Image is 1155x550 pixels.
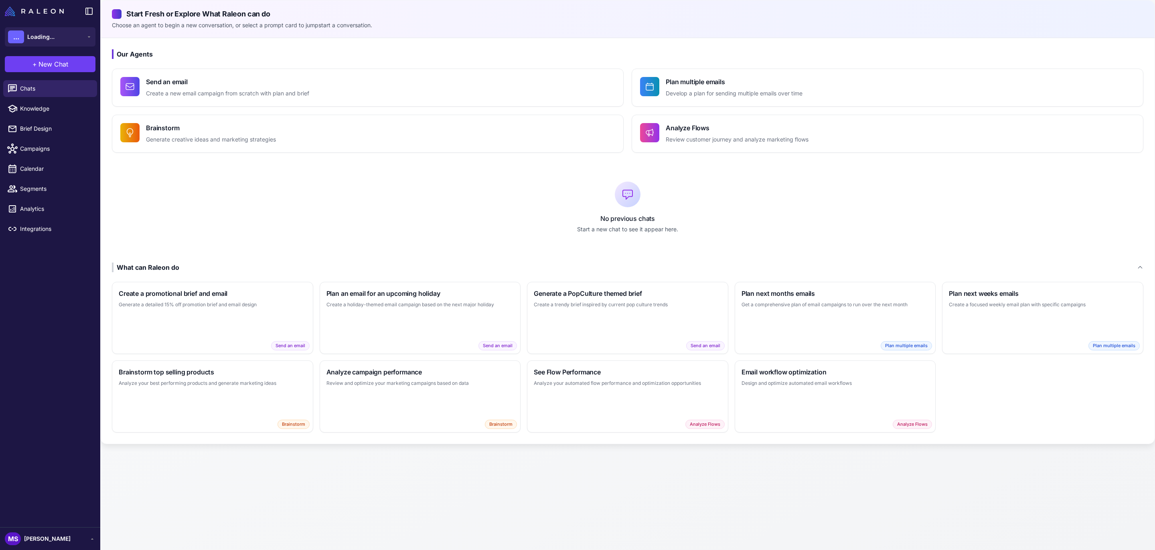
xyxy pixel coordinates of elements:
[146,123,276,133] h4: Brainstorm
[119,379,306,387] p: Analyze your best performing products and generate marketing ideas
[685,420,725,429] span: Analyze Flows
[112,360,313,433] button: Brainstorm top selling productsAnalyze your best performing products and generate marketing ideas...
[735,282,936,354] button: Plan next months emailsGet a comprehensive plan of email campaigns to run over the next monthPlan...
[666,77,802,87] h4: Plan multiple emails
[271,341,310,350] span: Send an email
[666,89,802,98] p: Develop a plan for sending multiple emails over time
[893,420,932,429] span: Analyze Flows
[20,84,91,93] span: Chats
[534,379,721,387] p: Analyze your automated flow performance and optimization opportunities
[478,341,517,350] span: Send an email
[326,379,514,387] p: Review and optimize your marketing campaigns based on data
[5,6,67,16] a: Raleon Logo
[112,49,1143,59] h3: Our Agents
[534,301,721,309] p: Create a trendy brief inspired by current pop culture trends
[3,100,97,117] a: Knowledge
[527,282,728,354] button: Generate a PopCulture themed briefCreate a trendy brief inspired by current pop culture trendsSen...
[5,27,95,47] button: ...Loading...
[278,420,310,429] span: Brainstorm
[119,301,306,309] p: Generate a detailed 15% off promotion brief and email design
[24,534,71,543] span: [PERSON_NAME]
[112,21,1143,30] p: Choose an agent to begin a new conversation, or select a prompt card to jumpstart a conversation.
[632,69,1143,107] button: Plan multiple emailsDevelop a plan for sending multiple emails over time
[3,80,97,97] a: Chats
[112,263,179,272] div: What can Raleon do
[949,289,1137,298] h3: Plan next weeks emails
[3,220,97,237] a: Integrations
[27,32,55,41] span: Loading...
[112,8,1143,19] h2: Start Fresh or Explore What Raleon can do
[735,360,936,433] button: Email workflow optimizationDesign and optimize automated email workflowsAnalyze Flows
[119,367,306,377] h3: Brainstorm top selling products
[320,282,521,354] button: Plan an email for an upcoming holidayCreate a holiday-themed email campaign based on the next maj...
[20,224,91,233] span: Integrations
[632,115,1143,153] button: Analyze FlowsReview customer journey and analyze marketing flows
[666,135,808,144] p: Review customer journey and analyze marketing flows
[534,289,721,298] h3: Generate a PopCulture themed brief
[3,200,97,217] a: Analytics
[32,59,37,69] span: +
[3,160,97,177] a: Calendar
[942,282,1143,354] button: Plan next weeks emailsCreate a focused weekly email plan with specific campaignsPlan multiple emails
[320,360,521,433] button: Analyze campaign performanceReview and optimize your marketing campaigns based on dataBrainstorm
[326,289,514,298] h3: Plan an email for an upcoming holiday
[20,144,91,153] span: Campaigns
[1088,341,1140,350] span: Plan multiple emails
[3,180,97,197] a: Segments
[326,301,514,309] p: Create a holiday-themed email campaign based on the next major holiday
[146,135,276,144] p: Generate creative ideas and marketing strategies
[112,214,1143,223] p: No previous chats
[527,360,728,433] button: See Flow PerformanceAnalyze your automated flow performance and optimization opportunitiesAnalyze...
[112,225,1143,234] p: Start a new chat to see it appear here.
[742,289,929,298] h3: Plan next months emails
[119,289,306,298] h3: Create a promotional brief and email
[3,120,97,137] a: Brief Design
[742,301,929,309] p: Get a comprehensive plan of email campaigns to run over the next month
[881,341,932,350] span: Plan multiple emails
[146,89,309,98] p: Create a new email campaign from scratch with plan and brief
[742,367,929,377] h3: Email workflow optimization
[949,301,1137,309] p: Create a focused weekly email plan with specific campaigns
[20,184,91,193] span: Segments
[534,367,721,377] h3: See Flow Performance
[20,104,91,113] span: Knowledge
[666,123,808,133] h4: Analyze Flows
[485,420,517,429] span: Brainstorm
[8,30,24,43] div: ...
[112,282,313,354] button: Create a promotional brief and emailGenerate a detailed 15% off promotion brief and email designS...
[20,164,91,173] span: Calendar
[5,6,64,16] img: Raleon Logo
[112,115,624,153] button: BrainstormGenerate creative ideas and marketing strategies
[3,140,97,157] a: Campaigns
[5,56,95,72] button: +New Chat
[686,341,725,350] span: Send an email
[20,124,91,133] span: Brief Design
[112,69,624,107] button: Send an emailCreate a new email campaign from scratch with plan and brief
[742,379,929,387] p: Design and optimize automated email workflows
[326,367,514,377] h3: Analyze campaign performance
[20,204,91,213] span: Analytics
[5,532,21,545] div: MS
[38,59,68,69] span: New Chat
[146,77,309,87] h4: Send an email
